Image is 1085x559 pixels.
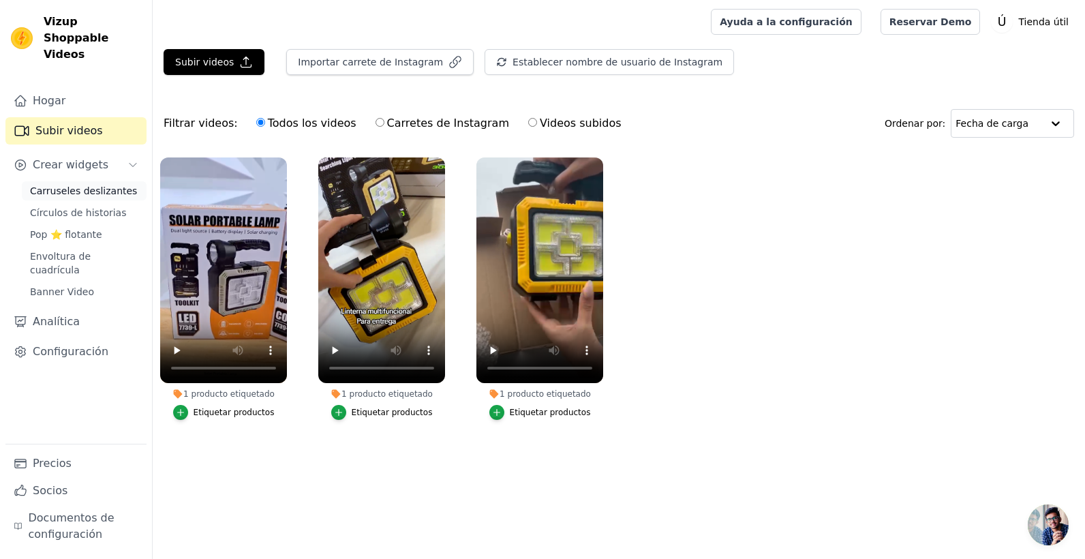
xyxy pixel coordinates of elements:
font: Videos subidos [540,117,622,130]
font: Filtrar videos: [164,115,238,132]
a: Subir videos [5,117,147,145]
font: Ordenar por: [885,117,945,130]
font: Documentos de configuración [28,510,138,543]
a: Hogar [5,87,147,115]
p: Tienda útil [1013,10,1074,34]
span: Crear widgets [33,157,108,173]
button: Crear widgets [5,151,147,179]
span: Pop ⭐ flotante [30,228,102,241]
span: Banner Video [30,285,94,299]
font: Carretes de Instagram [387,117,509,130]
button: Ú Tienda útil [991,10,1074,34]
a: Chat abierto [1028,504,1069,545]
button: Etiquetar productos [331,405,433,420]
input: Videos subidos [528,118,537,127]
a: Configuración [5,338,147,365]
div: Etiquetar productos [194,407,275,418]
span: Vizup Shoppable Videos [44,14,141,63]
span: Círculos de historias [30,206,126,220]
font: Todos los videos [268,117,356,130]
font: 1 producto etiquetado [500,389,591,399]
font: Precios [33,455,72,472]
font: Hogar [33,93,65,109]
a: Precios [5,450,147,477]
div: Etiquetar productos [352,407,433,418]
font: 1 producto etiquetado [183,389,275,399]
span: Envoltura de cuadrícula [30,250,138,277]
button: Subir videos [164,49,264,75]
a: Carruseles deslizantes [22,181,147,200]
font: 1 producto etiquetado [341,389,433,399]
font: Socios [33,483,67,499]
font: Analítica [33,314,80,330]
font: Importar carrete de Instagram [298,55,443,69]
font: Configuración [33,344,108,360]
div: Etiquetar productos [510,407,591,418]
font: Establecer nombre de usuario de Instagram [513,55,722,69]
a: Documentos de configuración [5,504,147,548]
text: Ú [998,14,1007,29]
a: Pop ⭐ flotante [22,225,147,244]
button: Importar carrete de Instagram [286,49,474,75]
a: Socios [5,477,147,504]
span: Carruseles deslizantes [30,184,137,198]
a: Envoltura de cuadrícula [22,247,147,279]
img: Vizup [11,27,33,49]
input: Todos los videos [256,118,265,127]
button: Establecer nombre de usuario de Instagram [485,49,734,75]
a: Analítica [5,308,147,335]
button: Etiquetar productos [489,405,591,420]
button: Etiquetar productos [173,405,275,420]
font: Subir videos [175,55,234,69]
a: Reservar Demo [881,9,981,35]
a: Banner Video [22,282,147,301]
a: Círculos de historias [22,203,147,222]
font: Subir videos [35,123,103,139]
input: Carretes de Instagram [376,118,384,127]
a: Ayuda a la configuración [711,9,861,35]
